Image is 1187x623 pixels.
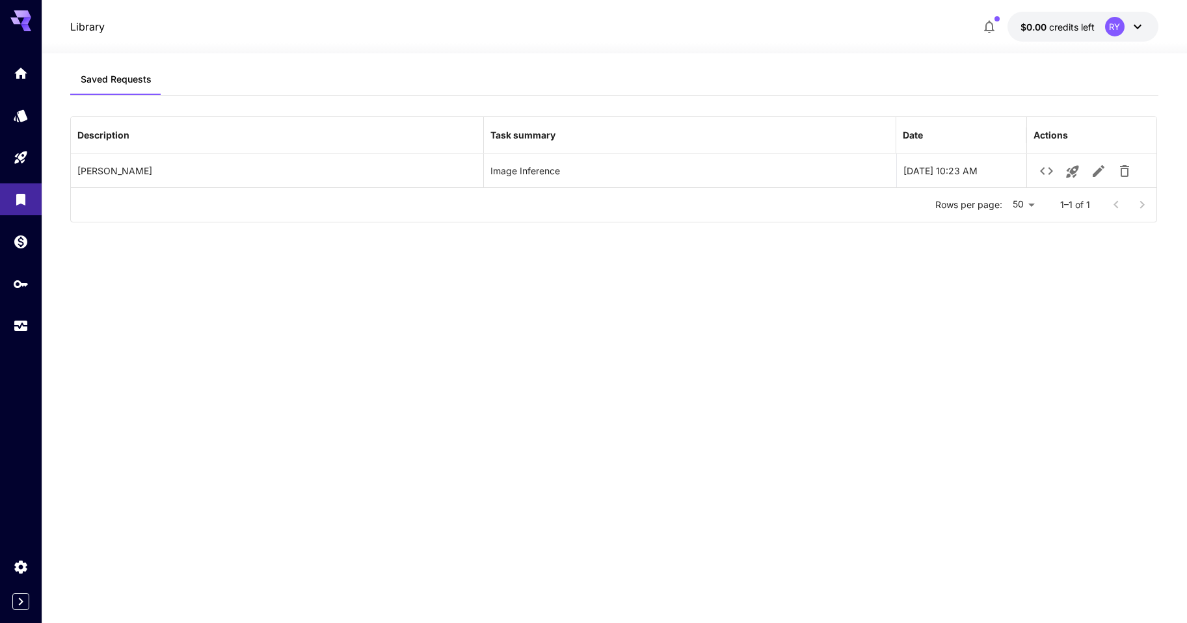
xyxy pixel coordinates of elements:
[13,233,29,250] div: Wallet
[490,154,890,187] div: Image Inference
[1105,17,1125,36] div: RY
[12,593,29,610] button: Expand sidebar
[903,129,923,140] div: Date
[13,107,29,124] div: Models
[13,150,29,166] div: Playground
[490,129,555,140] div: Task summary
[13,318,29,334] div: Usage
[70,19,105,34] nav: breadcrumb
[81,73,152,85] span: Saved Requests
[935,198,1002,211] p: Rows per page:
[1020,20,1095,34] div: $0.00
[71,153,484,187] div: qwen
[1007,195,1039,214] div: 50
[13,191,29,207] div: Library
[13,65,29,81] div: Home
[70,19,105,34] a: Library
[1060,159,1086,185] button: Launch in playground
[1034,158,1060,184] button: See details
[1060,198,1090,211] p: 1–1 of 1
[1007,12,1158,42] button: $0.00RY
[13,276,29,292] div: API Keys
[1020,21,1049,33] span: $0.00
[896,153,1026,187] div: 24-08-2025 10:23 AM
[13,559,29,575] div: Settings
[1034,129,1068,140] div: Actions
[1049,21,1095,33] span: credits left
[77,129,129,140] div: Description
